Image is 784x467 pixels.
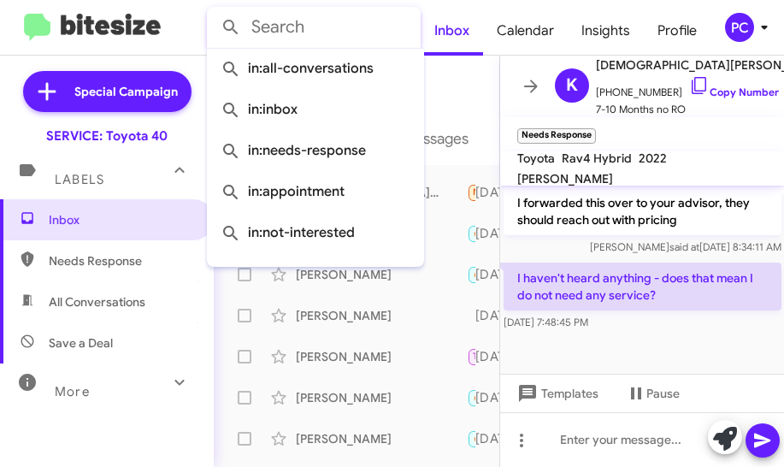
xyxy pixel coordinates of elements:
[467,429,475,448] div: Good morning!
[639,151,667,166] span: 2022
[473,269,502,280] span: 🔥 Hot
[221,253,410,294] span: in:sold-verified
[55,172,104,187] span: Labels
[517,128,596,144] small: Needs Response
[517,151,555,166] span: Toyota
[49,211,194,228] span: Inbox
[475,307,530,324] div: [DATE]
[467,264,475,284] div: Thank you
[49,293,145,310] span: All Conversations
[296,389,467,406] div: [PERSON_NAME]
[221,171,410,212] span: in:appointment
[296,430,467,447] div: [PERSON_NAME]
[296,348,467,365] div: [PERSON_NAME]
[46,127,168,145] div: SERVICE: Toyota 40
[467,346,475,366] div: Ok
[55,384,90,399] span: More
[689,86,779,98] a: Copy Number
[467,182,475,202] div: I haven't heard anything - does that mean I do not need any service?
[467,307,475,324] div: Has your 2021 Highlander ever been here before, I don't see it under your name or number?
[612,378,693,409] button: Pause
[473,433,502,444] span: 🔥 Hot
[483,6,568,56] a: Calendar
[296,266,467,283] div: [PERSON_NAME]
[221,212,410,253] span: in:not-interested
[221,48,410,89] span: in:all-conversations
[566,72,578,99] span: K
[467,223,475,243] div: It has been more than 6 months since your last visit, which is recommended by [PERSON_NAME].
[514,378,598,409] span: Templates
[500,378,612,409] button: Templates
[473,186,545,198] span: Needs Response
[421,6,483,56] a: Inbox
[467,387,475,407] div: Great, we look forward to seeing you [DATE][DATE] 9:40
[473,392,502,403] span: 🔥 Hot
[74,83,178,100] span: Special Campaign
[23,71,192,112] a: Special Campaign
[562,151,632,166] span: Rav4 Hybrid
[475,389,530,406] div: [DATE]
[296,307,467,324] div: [PERSON_NAME]
[475,225,530,242] div: [DATE]
[568,6,644,56] a: Insights
[646,378,680,409] span: Pause
[475,266,530,283] div: [DATE]
[475,430,530,447] div: [DATE]
[473,351,522,362] span: Try Pausing
[504,187,781,235] p: I forwarded this over to your advisor, they should reach out with pricing
[49,334,113,352] span: Save a Deal
[473,228,502,239] span: 🔥 Hot
[589,240,781,253] span: [PERSON_NAME] [DATE] 8:34:11 AM
[475,348,530,365] div: [DATE]
[221,130,410,171] span: in:needs-response
[207,7,421,48] input: Search
[710,13,765,42] button: PC
[221,89,410,130] span: in:inbox
[504,263,781,310] p: I haven't heard anything - does that mean I do not need any service?
[644,6,710,56] a: Profile
[49,252,194,269] span: Needs Response
[669,240,699,253] span: said at
[504,316,588,328] span: [DATE] 7:48:45 PM
[725,13,754,42] div: PC
[475,184,530,201] div: [DATE]
[517,171,613,186] span: [PERSON_NAME]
